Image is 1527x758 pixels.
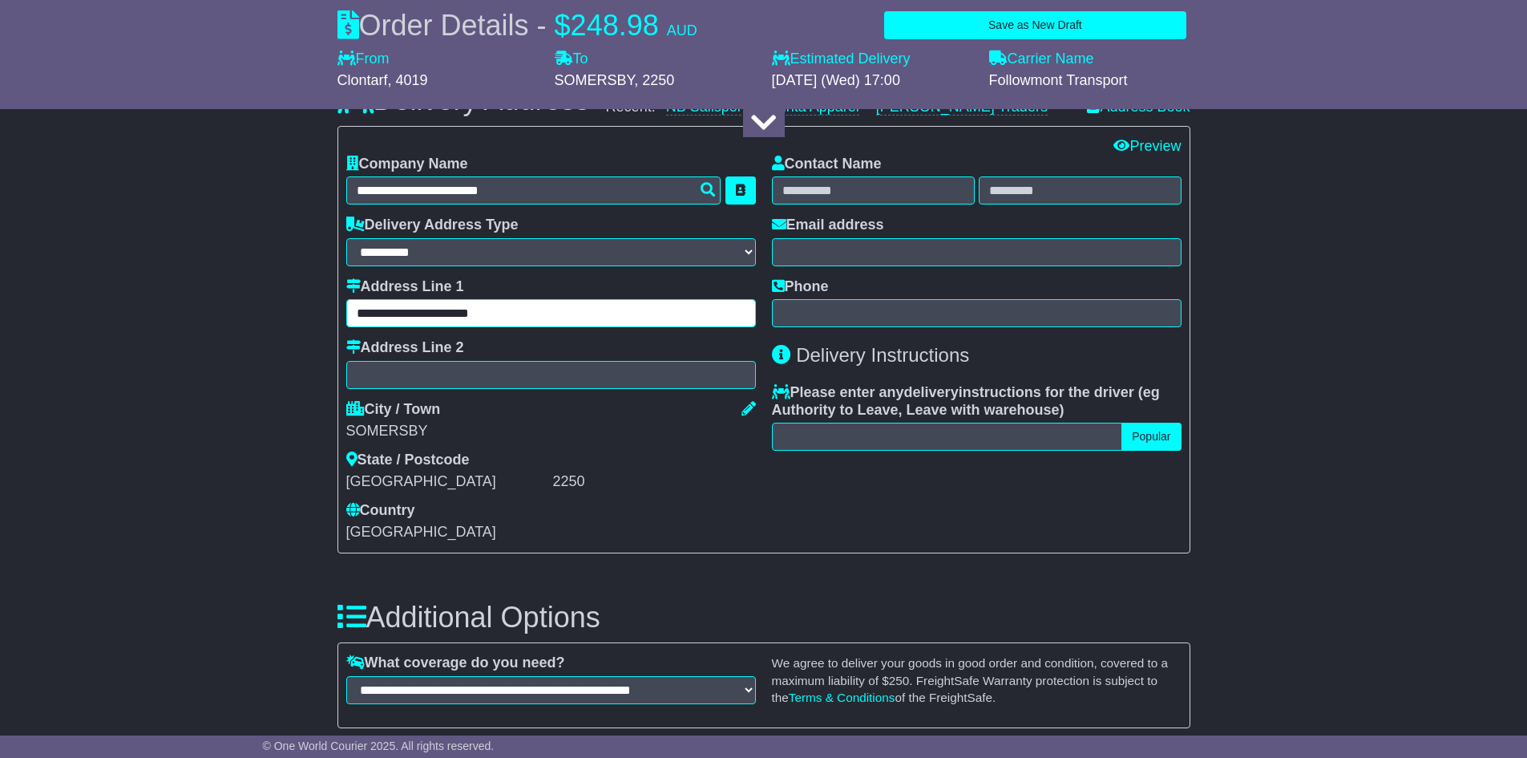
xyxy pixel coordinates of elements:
[667,22,697,39] span: AUD
[989,72,1190,90] div: Followmont Transport
[772,656,1169,704] small: We agree to deliver your goods in good order and condition, covered to a maximum liability of $ ....
[346,423,756,440] div: SOMERSBY
[772,51,973,68] label: Estimated Delivery
[772,278,829,296] label: Phone
[989,51,1094,68] label: Carrier Name
[263,740,495,752] span: © One World Courier 2025. All rights reserved.
[346,473,549,491] div: [GEOGRAPHIC_DATA]
[553,473,756,491] div: 2250
[346,217,519,234] label: Delivery Address Type
[346,401,441,419] label: City / Town
[889,674,910,687] span: 250
[337,72,388,88] span: Clontarf
[346,524,496,540] span: [GEOGRAPHIC_DATA]
[789,691,895,704] a: Terms & Conditions
[571,9,659,42] span: 248.98
[346,452,470,469] label: State / Postcode
[1113,138,1181,154] a: Preview
[772,384,1160,418] span: eg Authority to Leave, Leave with warehouse
[337,602,1190,634] h3: Additional Options
[634,72,674,88] span: , 2250
[346,339,464,357] label: Address Line 2
[555,9,571,42] span: $
[346,156,468,173] label: Company Name
[772,156,882,173] label: Contact Name
[337,8,697,43] div: Order Details -
[346,278,464,296] label: Address Line 1
[904,384,959,400] span: delivery
[772,72,973,90] div: [DATE] (Wed) 17:00
[346,655,565,672] label: What coverage do you need?
[772,217,884,234] label: Email address
[555,72,635,88] span: SOMERSBY
[346,502,415,520] label: Country
[337,51,390,68] label: From
[884,11,1186,39] button: Save as New Draft
[1121,423,1181,451] button: Popular
[388,72,428,88] span: , 4019
[796,344,969,366] span: Delivery Instructions
[772,384,1182,419] label: Please enter any instructions for the driver ( )
[555,51,588,68] label: To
